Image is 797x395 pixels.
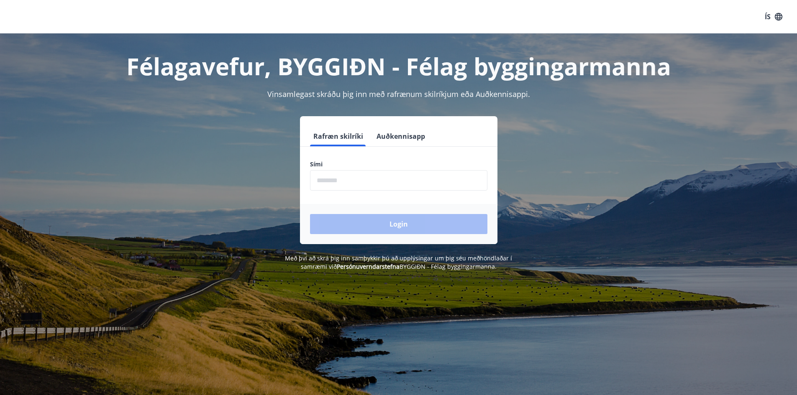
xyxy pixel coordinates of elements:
span: Vinsamlegast skráðu þig inn með rafrænum skilríkjum eða Auðkennisappi. [267,89,530,99]
span: Með því að skrá þig inn samþykkir þú að upplýsingar um þig séu meðhöndlaðar í samræmi við BYGGIÐN... [285,254,512,270]
button: Rafræn skilríki [310,126,366,146]
h1: Félagavefur, BYGGIÐN - Félag byggingarmanna [108,50,690,82]
a: Persónuverndarstefna [337,262,400,270]
button: Auðkennisapp [373,126,428,146]
button: ÍS [760,9,787,24]
label: Sími [310,160,487,168]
